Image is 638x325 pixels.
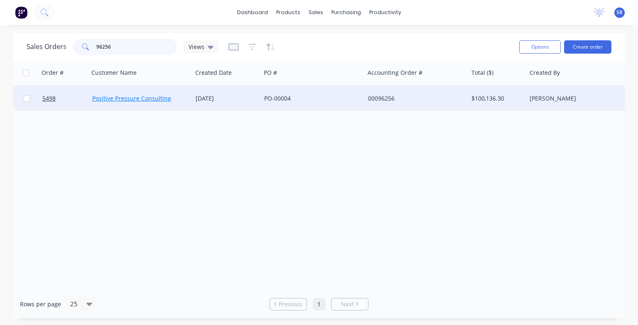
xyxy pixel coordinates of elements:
button: Options [519,40,561,54]
div: $100,136.30 [471,94,520,103]
div: PO # [264,69,277,77]
div: Total ($) [471,69,493,77]
span: Views [189,42,204,51]
div: Created By [530,69,560,77]
a: Next page [331,300,368,308]
div: Customer Name [91,69,137,77]
div: products [272,6,304,19]
h1: Sales Orders [27,43,66,51]
a: Positive Pressure Consulting [92,94,171,102]
span: 5498 [42,94,56,103]
div: productivity [365,6,405,19]
div: sales [304,6,327,19]
ul: Pagination [266,298,372,310]
div: purchasing [327,6,365,19]
a: Previous page [270,300,307,308]
div: Order # [42,69,64,77]
a: 5498 [42,86,92,111]
div: Accounting Order # [368,69,422,77]
button: Create order [564,40,611,54]
div: 00096256 [368,94,460,103]
input: Search... [96,39,177,55]
span: SR [616,9,623,16]
img: Factory [15,6,27,19]
span: Rows per page [20,300,61,308]
div: PO-00004 [264,94,356,103]
span: Previous [279,300,302,308]
a: Page 1 is your current page [313,298,325,310]
div: Created Date [195,69,232,77]
div: [DATE] [196,94,258,103]
div: [PERSON_NAME] [530,94,622,103]
a: dashboard [233,6,272,19]
span: Next [341,300,354,308]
